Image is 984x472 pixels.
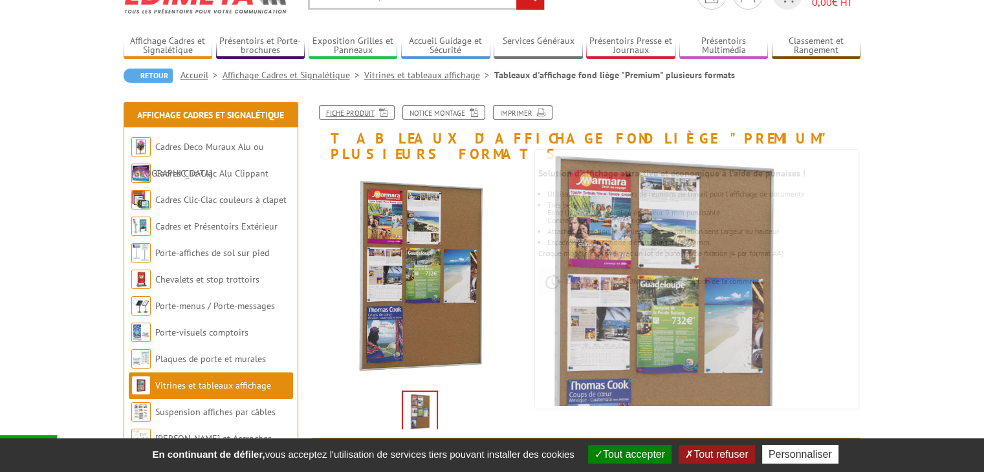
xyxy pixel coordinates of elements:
a: Fiche produit [319,105,395,120]
a: Cadres Clic-Clac couleurs à clapet [155,194,287,206]
h1: Tableaux d'affichage fond liège "Premium" plusieurs formats [301,105,871,162]
a: Porte-menus / Porte-messages [155,300,275,312]
a: Accueil Guidage et Sécurité [401,36,490,57]
a: Retour [124,69,173,83]
a: Plaques de porte et murales [155,353,266,365]
a: Notice Montage [402,105,485,120]
img: Cimaises et Accroches tableaux [131,429,151,448]
a: Affichage Cadres et Signalétique [137,109,284,121]
a: [PERSON_NAME] et Accroches tableaux [131,433,272,471]
a: Présentoirs Presse et Journaux [586,36,675,57]
img: Chevalets et stop trottoirs [131,270,151,289]
a: Accueil [180,69,223,81]
a: Suspension affiches par câbles [155,406,276,418]
a: Services Généraux [494,36,583,57]
img: Porte-menus / Porte-messages [131,296,151,316]
strong: En continuant de défiler, [152,449,265,460]
a: Affichage Cadres et Signalétique [223,69,364,81]
a: Vitrines et tableaux affichage [364,69,494,81]
img: panneaux_cadres_214520_1.jpg [403,392,437,432]
a: Porte-visuels comptoirs [155,327,248,338]
button: Tout refuser [679,445,754,464]
img: Cadres Clic-Clac couleurs à clapet [131,190,151,209]
a: Classement et Rangement [772,36,861,57]
img: Suspension affiches par câbles [131,402,151,422]
a: Cadres Clic-Clac Alu Clippant [155,167,268,179]
a: Affichage Cadres et Signalétique [124,36,213,57]
img: Porte-visuels comptoirs [131,323,151,342]
span: vous acceptez l'utilisation de services tiers pouvant installer des cookies [146,449,580,460]
button: Tout accepter [588,445,672,464]
a: Cadres et Présentoirs Extérieur [155,220,278,232]
a: Chevalets et stop trottoirs [155,274,259,285]
img: Plaques de porte et murales [131,349,151,369]
li: Tableaux d'affichage fond liège "Premium" plusieurs formats [494,69,735,81]
a: Vitrines et tableaux affichage [155,380,271,391]
a: Présentoirs Multimédia [679,36,769,57]
a: Porte-affiches de sol sur pied [155,247,269,259]
button: Personnaliser (fenêtre modale) [762,445,838,464]
img: Porte-affiches de sol sur pied [131,243,151,263]
img: Cadres et Présentoirs Extérieur [131,217,151,236]
a: Imprimer [493,105,552,120]
a: Cadres Deco Muraux Alu ou [GEOGRAPHIC_DATA] [131,141,264,179]
img: Cadres Deco Muraux Alu ou Bois [131,137,151,156]
a: Exposition Grilles et Panneaux [309,36,398,57]
img: panneaux_cadres_214520_1.jpg [311,168,529,386]
a: Présentoirs et Porte-brochures [216,36,305,57]
img: Vitrines et tableaux affichage [131,376,151,395]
